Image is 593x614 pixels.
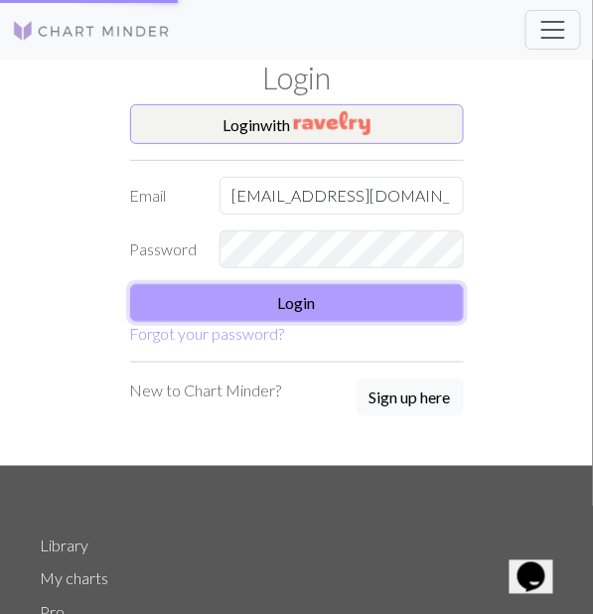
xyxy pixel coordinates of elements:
[12,19,171,43] img: Logo
[118,177,208,215] label: Email
[130,104,464,144] button: Loginwith
[294,111,371,135] img: Ravelry
[29,60,565,96] h1: Login
[130,284,464,322] button: Login
[525,10,581,50] button: Toggle navigation
[118,230,208,268] label: Password
[510,535,573,594] iframe: chat widget
[357,379,464,416] button: Sign up here
[130,324,285,343] a: Forgot your password?
[41,569,109,588] a: My charts
[130,379,282,402] p: New to Chart Minder?
[41,537,89,555] a: Library
[357,379,464,418] a: Sign up here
